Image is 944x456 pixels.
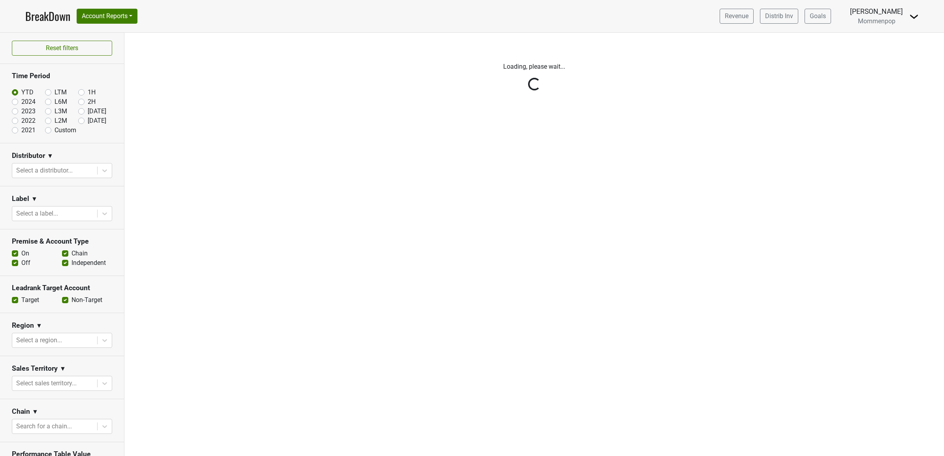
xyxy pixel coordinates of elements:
div: [PERSON_NAME] [850,6,903,17]
button: Account Reports [77,9,137,24]
span: Mommenpop [858,17,895,25]
img: Dropdown Menu [909,12,919,21]
a: Distrib Inv [760,9,798,24]
p: Loading, please wait... [315,62,754,71]
a: Goals [805,9,831,24]
a: Revenue [720,9,754,24]
a: BreakDown [25,8,70,24]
